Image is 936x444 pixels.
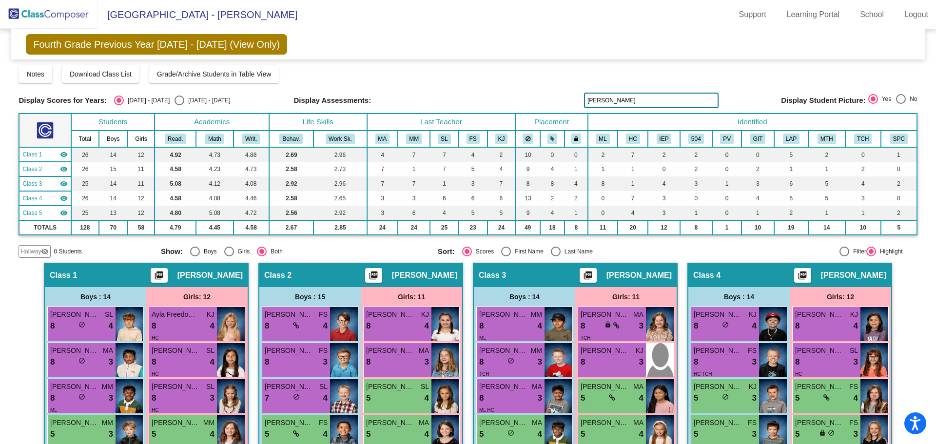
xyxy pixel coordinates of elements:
[234,220,269,235] td: 4.58
[540,220,565,235] td: 18
[19,147,71,162] td: Emily Raney - No Class Name
[71,220,99,235] td: 128
[808,220,845,235] td: 14
[618,206,648,220] td: 4
[398,220,430,235] td: 24
[797,270,808,284] mat-icon: picture_as_pdf
[152,309,200,320] span: Ayla Freedom-[PERSON_NAME]
[97,7,297,22] span: [GEOGRAPHIC_DATA] - [PERSON_NAME]
[99,191,128,206] td: 14
[60,151,68,158] mat-icon: visibility
[313,147,367,162] td: 2.96
[808,162,845,176] td: 1
[515,162,540,176] td: 9
[472,247,494,256] div: Scores
[540,176,565,191] td: 8
[648,131,680,147] th: Individualized Education Plan
[71,114,155,131] th: Students
[565,147,588,162] td: 0
[128,131,155,147] th: Girls
[459,176,487,191] td: 3
[210,320,214,332] span: 4
[99,176,128,191] td: 14
[515,191,540,206] td: 13
[774,220,808,235] td: 19
[365,268,382,283] button: Print Students Details
[151,268,168,283] button: Print Students Details
[794,268,811,283] button: Print Students Details
[367,114,515,131] th: Last Teacher
[749,309,757,320] span: KJ
[165,134,186,144] button: Read.
[487,131,515,147] th: Kimme Johnson
[694,309,742,320] span: [PERSON_NAME]
[153,270,165,284] mat-icon: picture_as_pdf
[648,191,680,206] td: 3
[540,131,565,147] th: Keep with students
[196,176,234,191] td: 4.12
[128,147,155,162] td: 12
[779,7,848,22] a: Learning Portal
[128,191,155,206] td: 12
[808,191,845,206] td: 5
[712,220,741,235] td: 1
[155,220,196,235] td: 4.79
[845,220,881,235] td: 10
[515,131,540,147] th: Keep away students
[70,70,132,78] span: Download Class List
[648,176,680,191] td: 4
[319,309,328,320] span: FS
[487,147,515,162] td: 2
[196,191,234,206] td: 4.08
[881,147,917,162] td: 1
[71,147,99,162] td: 26
[741,206,774,220] td: 1
[146,287,248,307] div: Girls: 12
[459,191,487,206] td: 6
[269,114,367,131] th: Life Skills
[54,247,81,256] span: 0 Students
[155,176,196,191] td: 5.08
[774,176,808,191] td: 6
[19,65,52,83] button: Notes
[313,176,367,191] td: 2.96
[430,206,458,220] td: 4
[657,134,672,144] button: IEP
[618,162,648,176] td: 1
[279,134,303,144] button: Behav.
[26,70,44,78] span: Notes
[19,206,71,220] td: Mackenzie Osterhues - No Class Name
[680,206,712,220] td: 1
[50,309,99,320] span: [PERSON_NAME]
[196,162,234,176] td: 4.23
[398,147,430,162] td: 7
[565,220,588,235] td: 8
[487,176,515,191] td: 7
[774,191,808,206] td: 5
[712,147,741,162] td: 0
[540,206,565,220] td: 4
[854,134,872,144] button: TCH
[741,147,774,162] td: 0
[688,134,704,144] button: 504
[540,147,565,162] td: 0
[234,247,250,256] div: Girls
[22,179,42,188] span: Class 3
[269,191,313,206] td: 2.58
[60,194,68,202] mat-icon: visibility
[128,206,155,220] td: 12
[808,206,845,220] td: 1
[581,309,629,320] span: [PERSON_NAME]
[487,206,515,220] td: 5
[155,147,196,162] td: 4.92
[774,147,808,162] td: 5
[680,176,712,191] td: 3
[584,93,719,108] input: Search...
[774,162,808,176] td: 1
[459,162,487,176] td: 5
[161,247,183,256] span: Show:
[124,96,170,105] div: [DATE] - [DATE]
[438,247,455,256] span: Sort:
[161,247,430,256] mat-radio-group: Select an option
[269,176,313,191] td: 2.92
